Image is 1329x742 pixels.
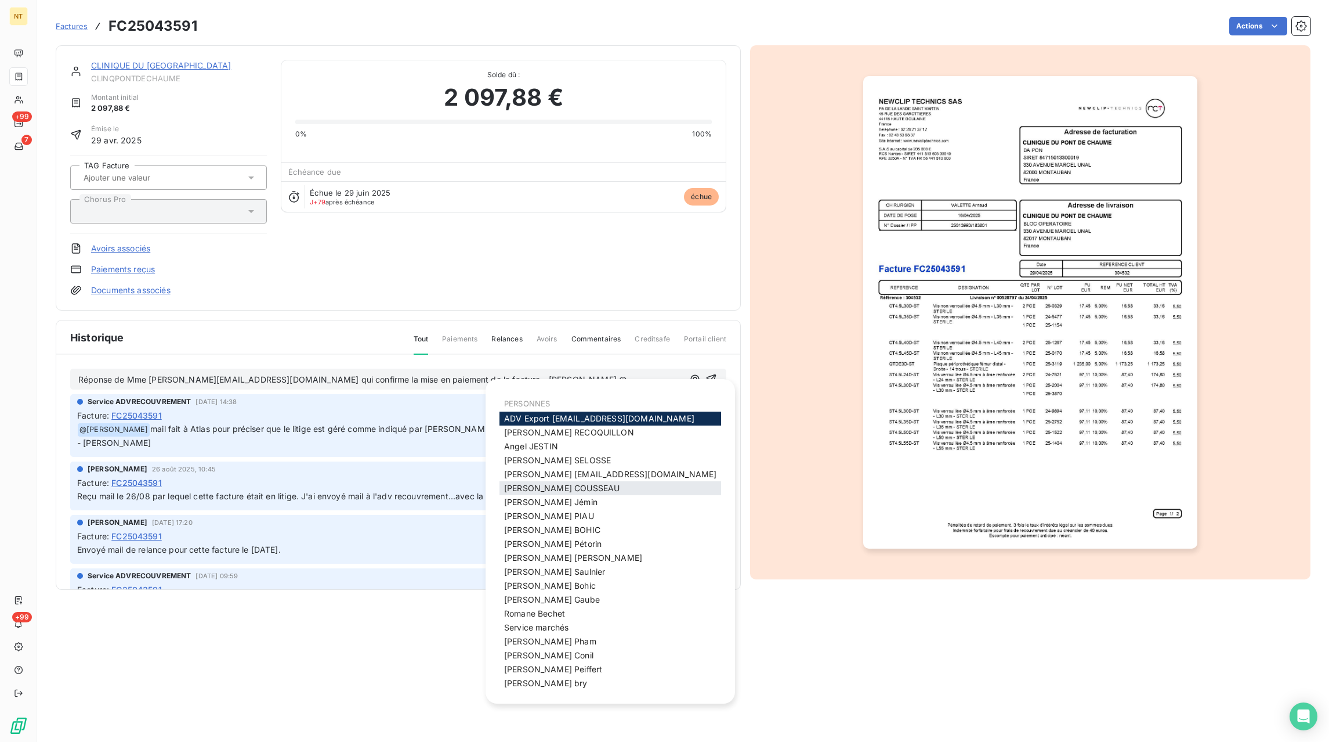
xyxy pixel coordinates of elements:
span: FC25043591 [111,583,162,596]
span: [PERSON_NAME] SELOSSE [504,455,611,465]
a: Avoirs associés [91,243,150,254]
span: +99 [12,111,32,122]
span: 26 août 2025, 10:45 [152,466,216,473]
span: [PERSON_NAME] COUSSEAU [504,483,620,493]
span: Relances [491,334,522,354]
span: Montant initial [91,92,139,103]
span: Paiements [442,334,477,354]
span: Service ADVRECOUVREMENT [88,571,191,581]
span: [PERSON_NAME] Gaube [504,595,600,604]
span: 2 097,88 € [91,103,139,114]
span: [DATE] 14:38 [195,398,237,405]
span: Creditsafe [635,334,670,354]
a: Factures [56,20,88,32]
span: 0% [295,129,307,139]
span: [DATE] 09:59 [195,572,238,579]
a: Paiements reçus [91,264,155,275]
span: Solde dû : [295,70,712,80]
span: mail fait à Atlas pour préciser que le litige est géré comme indiqué par [PERSON_NAME] le [DATE] ... [77,424,721,448]
img: invoice_thumbnail [863,76,1197,549]
span: 2 097,88 € [444,80,563,115]
span: Portail client [684,334,726,354]
span: Service ADVRECOUVREMENT [88,397,191,407]
span: [DATE] 17:20 [152,519,193,526]
input: Ajouter une valeur [82,172,199,183]
span: ADV Export [EMAIL_ADDRESS][DOMAIN_NAME] [504,413,694,423]
span: FC25043591 [111,530,162,542]
span: [PERSON_NAME] Conil [504,650,593,660]
span: [PERSON_NAME] Pétorin [504,539,602,549]
span: Historique [70,330,124,345]
span: FC25043591 [111,477,162,489]
span: [PERSON_NAME] Jémin [504,497,597,507]
span: Factures [56,21,88,31]
span: Reçu mail le 26/08 par lequel cette facture était en litige. J'ai envoyé mail à l'adv recouvremen... [77,491,526,501]
div: Open Intercom Messenger [1290,703,1317,730]
span: [PERSON_NAME] Bohic [504,581,596,590]
span: Tout [414,334,429,355]
span: [PERSON_NAME] [88,517,147,528]
span: PERSONNES [504,399,550,408]
span: J+79 [310,198,325,206]
span: [PERSON_NAME] Saulnier [504,567,605,577]
span: Échue le 29 juin 2025 [310,188,390,197]
span: CLINQPONTDECHAUME [91,74,267,83]
span: [PERSON_NAME] [EMAIL_ADDRESS][DOMAIN_NAME] [504,469,716,479]
span: FC25043591 [111,409,162,422]
span: Facture : [77,477,109,489]
span: [PERSON_NAME] Peiffert [504,664,602,674]
span: [PERSON_NAME] PIAU [504,511,594,521]
h3: FC25043591 [108,16,197,37]
span: Facture : [77,530,109,542]
span: [PERSON_NAME] Pham [504,636,596,646]
span: [PERSON_NAME] bry [504,678,588,688]
span: Envoyé mail de relance pour cette facture le [DATE]. [77,545,281,554]
span: Facture : [77,409,109,422]
span: [PERSON_NAME] [88,464,147,474]
span: +99 [12,612,32,622]
span: Service marchés [504,622,568,632]
span: Romane Bechet [504,608,565,618]
a: Documents associés [91,284,171,296]
span: échue [684,188,719,206]
span: Émise le [91,124,142,134]
span: Facture : [77,583,109,596]
span: Avoirs [537,334,557,354]
button: Actions [1229,17,1287,35]
span: 7 [21,135,32,145]
span: @ [PERSON_NAME] [78,423,150,437]
span: 100% [692,129,712,139]
span: Réponse de Mme [PERSON_NAME][EMAIL_ADDRESS][DOMAIN_NAME] qui confirme la mise en paiement de la f... [78,374,627,384]
span: après échéance [310,199,374,206]
span: 29 avr. 2025 [91,134,142,146]
a: CLINIQUE DU [GEOGRAPHIC_DATA] [91,60,231,70]
span: [PERSON_NAME] RECOQUILLON [504,427,634,437]
img: Logo LeanPay [9,716,28,735]
span: [PERSON_NAME] BOHIC [504,525,600,535]
span: Commentaires [571,334,621,354]
span: Échéance due [288,167,341,177]
span: [PERSON_NAME] [PERSON_NAME] [504,553,642,563]
span: Angel JESTIN [504,441,558,451]
div: NT [9,7,28,26]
